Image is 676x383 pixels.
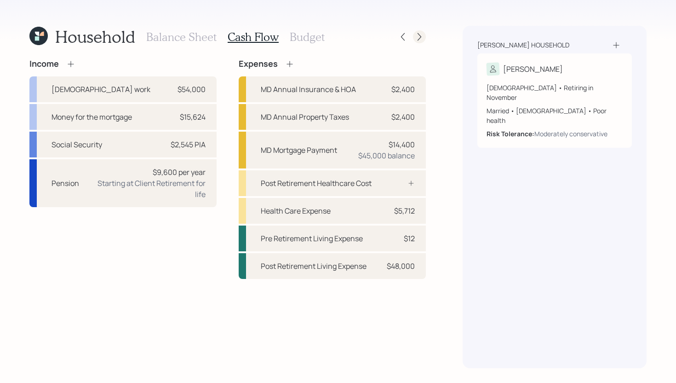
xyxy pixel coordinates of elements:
div: MD Mortgage Payment [261,145,337,156]
div: [PERSON_NAME] household [477,41,569,50]
div: MD Annual Insurance & HOA [261,84,356,95]
div: [PERSON_NAME] [503,64,563,75]
h3: Cash Flow [228,30,279,44]
h4: Income [29,59,59,69]
h1: Household [55,27,135,46]
div: Post Retirement Living Expense [261,261,367,272]
div: Post Retirement Healthcare Cost [261,178,372,189]
div: Pre Retirement Living Expense [261,233,363,244]
div: [DEMOGRAPHIC_DATA] work [52,84,150,95]
div: $45,000 balance [358,150,415,161]
div: Pension [52,178,79,189]
div: Moderately conservative [534,129,607,139]
h4: Expenses [239,59,278,69]
div: Starting at Client Retirement for life [86,178,206,200]
div: Social Security [52,139,102,150]
div: Money for the mortgage [52,111,132,122]
div: $2,400 [391,111,415,122]
div: $54,000 [178,84,206,95]
div: $2,545 PIA [171,139,206,150]
h3: Balance Sheet [146,30,217,44]
div: MD Annual Property Taxes [261,111,349,122]
div: $15,624 [180,111,206,122]
div: [DEMOGRAPHIC_DATA] • Retiring in November [487,83,623,102]
div: $9,600 per year [153,167,206,178]
div: $5,712 [394,205,415,216]
div: Health Care Expense [261,205,331,216]
div: $48,000 [387,261,415,272]
b: Risk Tolerance: [487,129,534,138]
div: $12 [404,233,415,244]
div: Married • [DEMOGRAPHIC_DATA] • Poor health [487,106,623,125]
h3: Budget [290,30,325,44]
div: $2,400 [391,84,415,95]
div: $14,400 [389,139,415,150]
